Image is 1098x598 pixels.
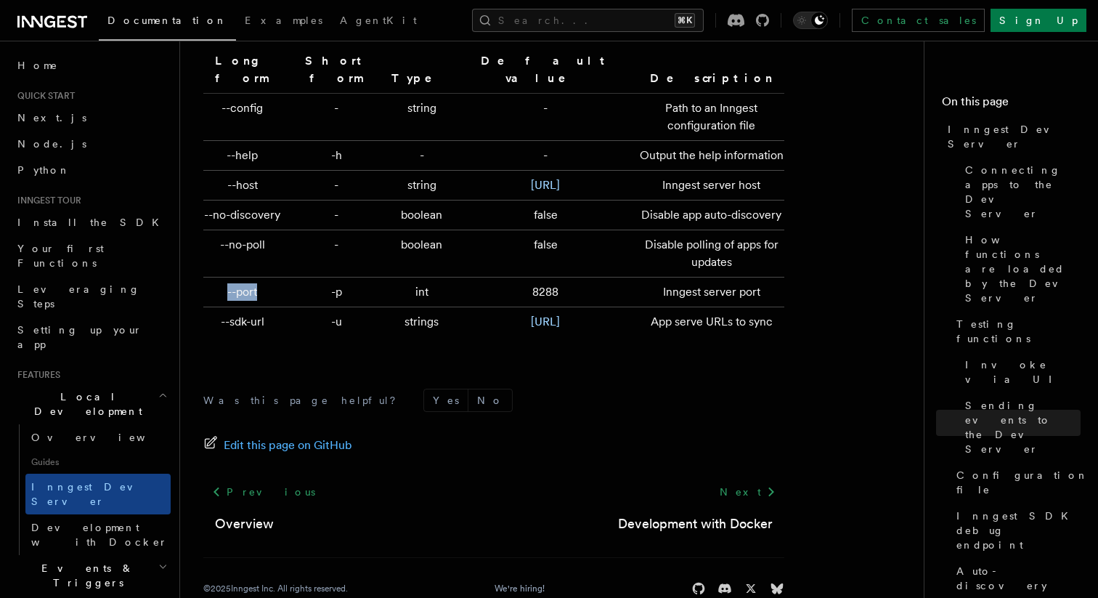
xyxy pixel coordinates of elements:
[203,435,352,456] a: Edit this page on GitHub
[959,227,1081,311] a: How functions are loaded by the Dev Server
[386,94,458,141] td: string
[12,90,75,102] span: Quick start
[203,583,348,594] div: © 2025 Inngest Inc. All rights reserved.
[305,54,367,85] strong: Short form
[12,424,171,555] div: Local Development
[965,357,1081,387] span: Invoke via UI
[495,583,545,594] a: We're hiring!
[17,324,142,350] span: Setting up your app
[942,93,1081,116] h4: On this page
[472,9,704,32] button: Search...⌘K
[424,389,468,411] button: Yes
[481,54,611,85] strong: Default value
[331,4,426,39] a: AgentKit
[12,317,171,357] a: Setting up your app
[959,157,1081,227] a: Connecting apps to the Dev Server
[17,243,104,269] span: Your first Functions
[288,307,386,337] td: -u
[12,384,171,424] button: Local Development
[951,311,1081,352] a: Testing functions
[203,278,288,307] td: --port
[12,105,171,131] a: Next.js
[675,13,695,28] kbd: ⌘K
[215,514,274,534] a: Overview
[25,514,171,555] a: Development with Docker
[965,233,1081,305] span: How functions are loaded by the Dev Server
[12,369,60,381] span: Features
[25,424,171,450] a: Overview
[31,522,168,548] span: Development with Docker
[956,317,1081,346] span: Testing functions
[12,209,171,235] a: Install the SDK
[458,278,633,307] td: 8288
[633,230,784,278] td: Disable polling of apps for updates
[340,15,417,26] span: AgentKit
[17,217,168,228] span: Install the SDK
[288,141,386,171] td: -h
[17,58,58,73] span: Home
[391,71,452,85] strong: Type
[650,71,773,85] strong: Description
[12,389,158,419] span: Local Development
[458,94,633,141] td: -
[991,9,1086,32] a: Sign Up
[288,201,386,230] td: -
[458,141,633,171] td: -
[458,201,633,230] td: false
[12,555,171,596] button: Events & Triggers
[793,12,828,29] button: Toggle dark mode
[12,131,171,157] a: Node.js
[12,561,158,590] span: Events & Triggers
[386,201,458,230] td: boolean
[618,514,773,534] a: Development with Docker
[31,432,181,443] span: Overview
[386,307,458,337] td: strings
[386,171,458,201] td: string
[956,564,1081,593] span: Auto-discovery
[25,474,171,514] a: Inngest Dev Server
[17,283,140,310] span: Leveraging Steps
[215,54,269,85] strong: Long form
[468,389,512,411] button: No
[948,122,1081,151] span: Inngest Dev Server
[386,278,458,307] td: int
[965,398,1081,456] span: Sending events to the Dev Server
[711,479,784,505] a: Next
[458,230,633,278] td: false
[203,201,288,230] td: --no-discovery
[203,141,288,171] td: --help
[99,4,236,41] a: Documentation
[17,164,70,176] span: Python
[633,201,784,230] td: Disable app auto-discovery
[633,141,784,171] td: Output the help information
[951,503,1081,558] a: Inngest SDK debug endpoint
[12,157,171,183] a: Python
[107,15,227,26] span: Documentation
[942,116,1081,157] a: Inngest Dev Server
[633,94,784,141] td: Path to an Inngest configuration file
[959,392,1081,462] a: Sending events to the Dev Server
[386,141,458,171] td: -
[633,278,784,307] td: Inngest server port
[12,276,171,317] a: Leveraging Steps
[25,450,171,474] span: Guides
[959,352,1081,392] a: Invoke via UI
[288,278,386,307] td: -p
[288,171,386,201] td: -
[12,235,171,276] a: Your first Functions
[288,94,386,141] td: -
[951,462,1081,503] a: Configuration file
[633,171,784,201] td: Inngest server host
[245,15,322,26] span: Examples
[203,94,288,141] td: --config
[531,315,560,328] a: [URL]
[17,112,86,124] span: Next.js
[203,171,288,201] td: --host
[531,178,560,192] a: [URL]
[203,393,406,408] p: Was this page helpful?
[236,4,331,39] a: Examples
[12,52,171,78] a: Home
[633,307,784,337] td: App serve URLs to sync
[203,479,323,505] a: Previous
[224,435,352,456] span: Edit this page on GitHub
